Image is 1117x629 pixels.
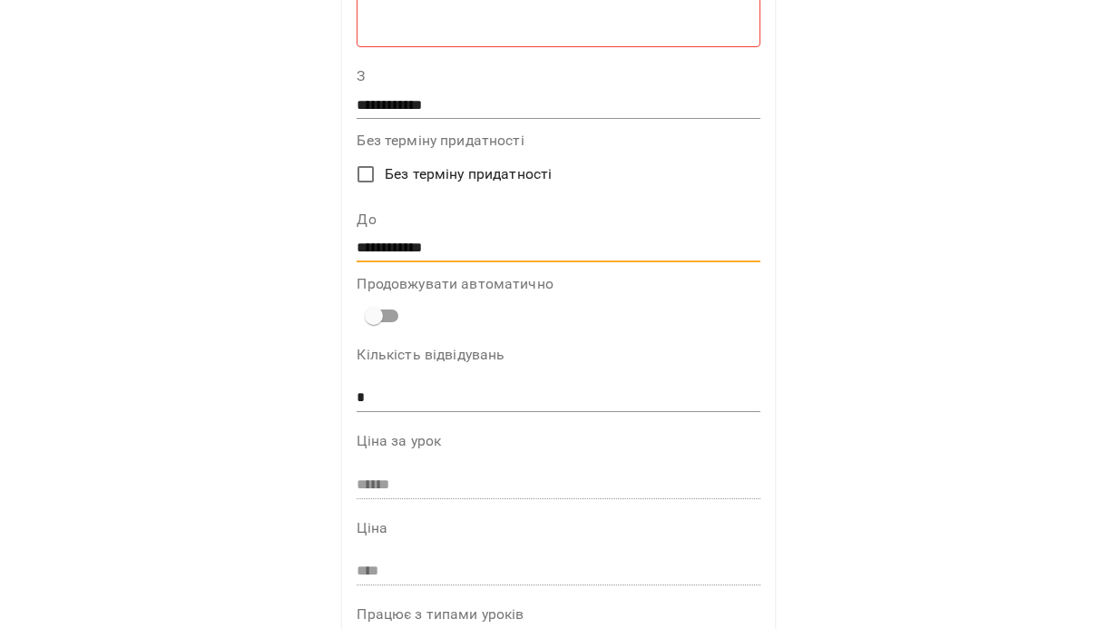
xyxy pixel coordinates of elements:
[357,133,759,148] label: Без терміну придатності
[357,277,759,291] label: Продовжувати автоматично
[357,348,759,362] label: Кількість відвідувань
[357,212,759,227] label: До
[357,434,759,448] label: Ціна за урок
[385,163,552,185] span: Без терміну придатності
[357,607,759,622] label: Працює з типами уроків
[357,521,759,536] label: Ціна
[357,69,759,84] label: З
